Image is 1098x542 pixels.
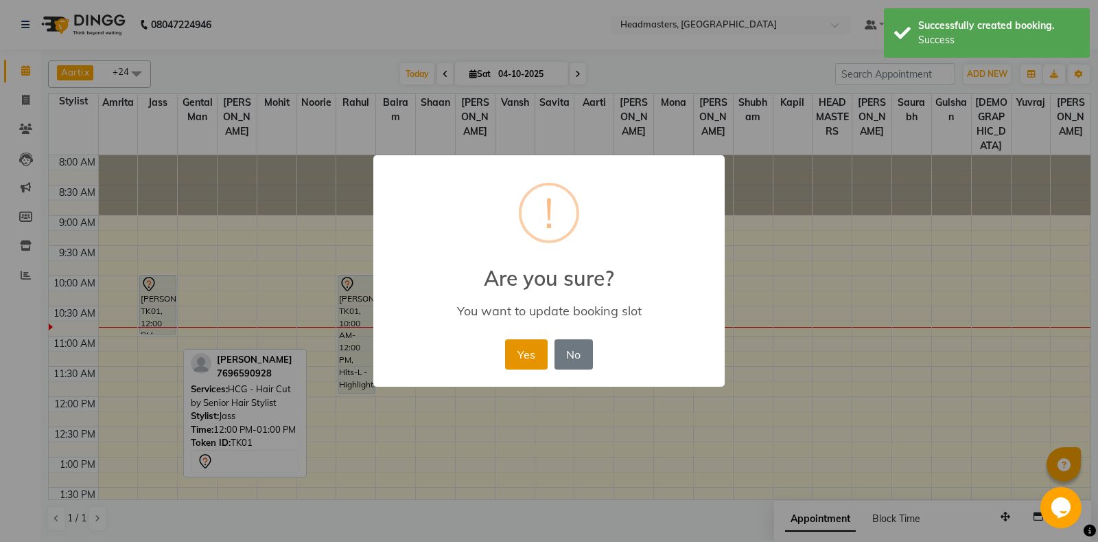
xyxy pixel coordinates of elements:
[554,339,593,370] button: No
[918,19,1079,33] div: Successfully created booking.
[918,33,1079,47] div: Success
[373,249,725,291] h2: Are you sure?
[1040,487,1084,528] iframe: chat widget
[505,339,547,370] button: Yes
[393,303,705,319] div: You want to update booking slot
[544,185,554,240] div: !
